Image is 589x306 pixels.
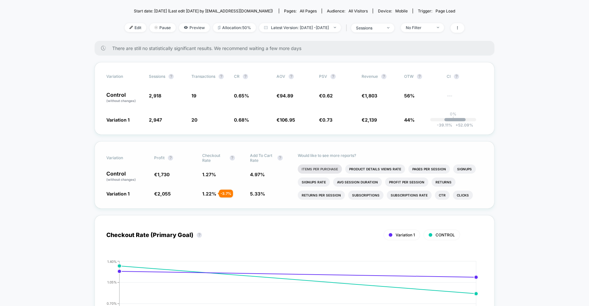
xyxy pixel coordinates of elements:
button: ? [219,74,224,79]
span: € [154,172,170,177]
span: | [344,23,351,33]
span: 52.09 % [452,123,473,127]
span: Allocation: 50% [213,23,256,32]
span: OTW [404,74,440,79]
li: Avg Session Duration [333,178,382,187]
p: Control [106,171,148,182]
button: ? [289,74,294,79]
span: 2,947 [149,117,162,123]
span: (without changes) [106,178,136,181]
span: CR [234,74,240,79]
span: € [277,93,293,98]
span: 4.97 % [250,172,265,177]
div: sessions [356,25,382,30]
div: - 3.7 % [219,190,233,197]
span: + [455,123,458,127]
img: rebalance [218,26,221,29]
span: (without changes) [106,99,136,103]
span: Variation 1 [106,117,130,123]
span: Device: [373,8,413,13]
span: CONTROL [436,232,455,237]
span: 1.27 % [202,172,216,177]
button: ? [417,74,422,79]
button: ? [277,155,283,161]
span: 2,139 [365,117,377,123]
span: € [319,93,333,98]
span: 106.95 [280,117,295,123]
span: Revenue [362,74,378,79]
li: Items Per Purchase [298,164,342,174]
p: Control [106,92,142,103]
p: 0% [450,111,456,116]
li: Ctr [435,191,450,200]
span: Variation [106,153,142,163]
span: Checkout Rate [202,153,226,163]
li: Signups Rate [298,178,330,187]
span: 1,730 [157,172,170,177]
button: ? [330,74,336,79]
span: 0.68 % [234,117,249,123]
div: Pages: [284,8,317,13]
span: Profit [154,155,165,160]
span: Variation [106,74,142,79]
li: Returns Per Session [298,191,345,200]
span: all pages [300,8,317,13]
span: 5.33 % [250,191,265,196]
span: 0.73 [322,117,332,123]
span: € [362,93,377,98]
p: Would like to see more reports? [298,153,483,158]
p: | [453,116,454,121]
button: ? [197,232,202,238]
span: Sessions [149,74,165,79]
button: ? [243,74,248,79]
button: ? [230,155,235,161]
span: 19 [191,93,196,98]
li: Product Details Views Rate [345,164,405,174]
li: Pages Per Session [408,164,450,174]
span: Add To Cart Rate [250,153,274,163]
span: mobile [395,8,408,13]
span: € [319,117,332,123]
div: No Filter [406,25,432,30]
button: ? [168,155,173,161]
span: All Visitors [348,8,368,13]
span: 1,803 [365,93,377,98]
span: € [277,117,295,123]
li: Signups [453,164,476,174]
img: end [387,27,389,28]
span: 94.89 [280,93,293,98]
span: Latest Version: [DATE] - [DATE] [259,23,341,32]
img: end [154,26,158,29]
span: Start date: [DATE] (Last edit [DATE] by [EMAIL_ADDRESS][DOMAIN_NAME]) [134,8,273,13]
img: calendar [264,26,268,29]
span: € [154,191,171,196]
button: ? [381,74,386,79]
span: 0.65 % [234,93,249,98]
span: 1.22 % [202,191,216,196]
span: 20 [191,117,197,123]
span: Variation 1 [106,191,130,196]
button: ? [169,74,174,79]
img: end [437,27,439,28]
li: Returns [432,178,455,187]
img: end [334,27,336,28]
div: Audience: [327,8,368,13]
span: Transactions [191,74,215,79]
img: edit [130,26,133,29]
span: 2,055 [157,191,171,196]
span: --- [447,94,483,103]
tspan: 1.05% [107,280,117,284]
span: 44% [404,117,415,123]
span: Pause [150,23,176,32]
span: Variation 1 [396,232,415,237]
li: Subscriptions [348,191,384,200]
span: 2,918 [149,93,161,98]
span: There are still no statistically significant results. We recommend waiting a few more days [112,45,481,51]
span: CI [447,74,483,79]
tspan: 1.40% [107,259,117,263]
div: Trigger: [418,8,455,13]
span: 0.62 [322,93,333,98]
span: Edit [125,23,146,32]
li: Profit Per Session [385,178,428,187]
li: Subscriptions Rate [387,191,432,200]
